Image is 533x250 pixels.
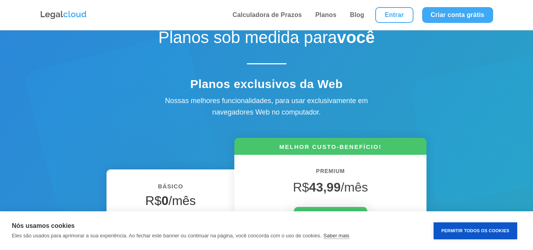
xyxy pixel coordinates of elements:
[309,180,340,194] strong: 43,99
[422,7,493,23] a: Criar conta grátis
[293,180,368,194] span: R$ /mês
[129,77,405,95] h4: Planos exclusivos da Web
[324,233,350,239] a: Saber mais
[118,181,223,195] h6: BÁSICO
[12,222,75,229] strong: Nós usamos cookies
[337,28,375,47] strong: você
[148,95,385,118] div: Nossas melhores funcionalidades, para usar exclusivamente em navegadores Web no computador.
[40,10,87,20] img: Logo da Legalcloud
[118,193,223,212] h4: R$ /mês
[161,194,168,208] strong: 0
[375,7,413,23] a: Entrar
[12,233,322,239] p: Eles são usados para aprimorar a sua experiência. Ao fechar este banner ou continuar na página, v...
[434,222,517,239] button: Permitir Todos os Cookies
[246,167,414,180] h6: PREMIUM
[294,207,367,228] a: Testar Grátis
[129,28,405,51] h1: Planos sob medida para
[234,143,426,155] h6: MELHOR CUSTO-BENEFÍCIO!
